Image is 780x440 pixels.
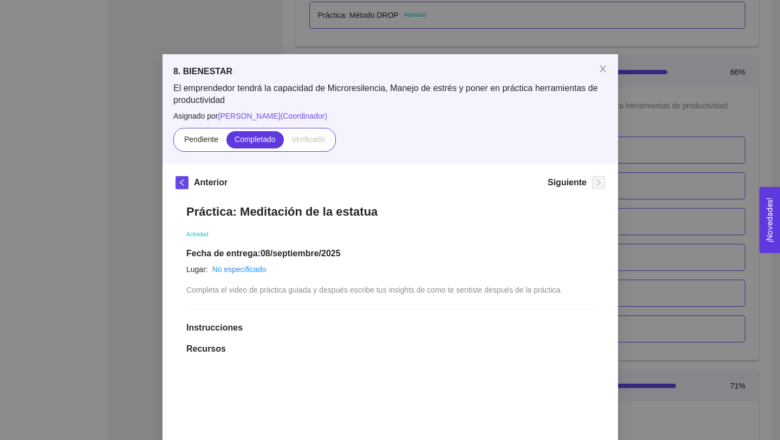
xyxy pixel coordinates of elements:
[186,263,208,275] article: Lugar:
[186,344,594,354] h1: Recursos
[759,187,780,253] button: Open Feedback Widget
[186,322,594,333] h1: Instrucciones
[218,112,327,120] span: [PERSON_NAME] ( Coordinador )
[173,110,607,122] span: Asignado por
[175,176,188,189] button: left
[184,135,218,144] span: Pendiente
[592,176,605,189] button: right
[588,54,618,85] button: Close
[194,176,227,189] h5: Anterior
[186,248,594,259] h1: Fecha de entrega: 08/septiembre/2025
[235,135,276,144] span: Completado
[186,286,562,294] span: Completa el video de práctica guiada y después escribe tus insights de como te sentiste después d...
[547,176,586,189] h5: Siguiente
[173,82,607,106] span: El emprendedor tendrá la capacidad de Microresilencia, Manejo de estrés y poner en práctica herra...
[176,179,188,186] span: left
[212,265,266,274] a: No especificado
[173,65,607,78] h5: 8. BIENESTAR
[599,64,607,73] span: close
[186,231,209,237] span: Actividad
[186,204,594,219] h1: Práctica: Meditación de la estatua
[291,135,324,144] span: Verificado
